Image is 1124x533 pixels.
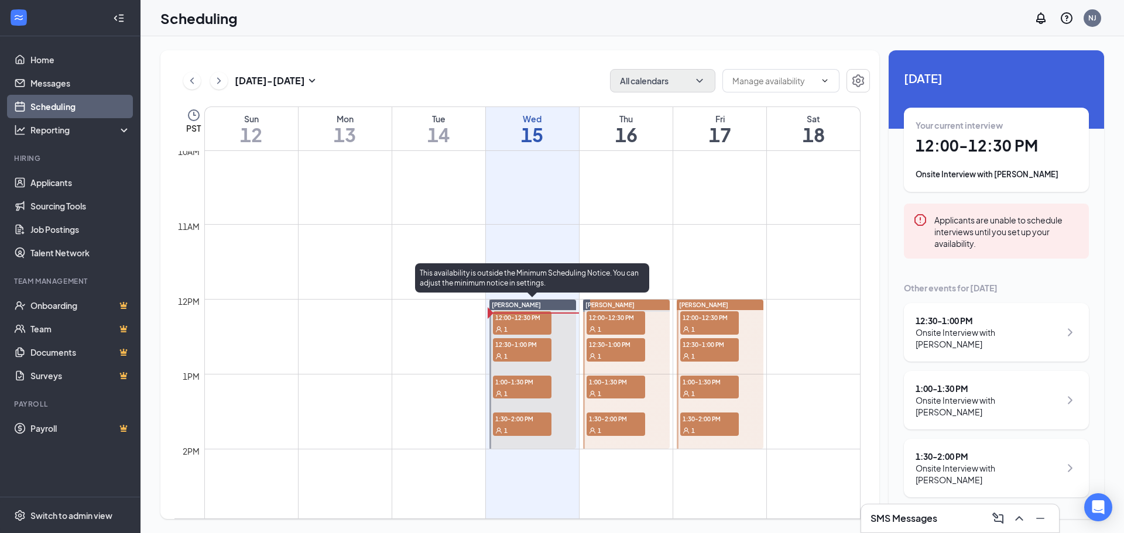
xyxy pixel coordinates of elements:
div: Payroll [14,399,128,409]
div: 1:30 - 2:00 PM [916,451,1060,462]
div: Mon [299,113,392,125]
span: 1 [598,390,601,398]
span: 12:30-1:00 PM [587,338,645,350]
div: Wed [486,113,579,125]
span: [PERSON_NAME] [679,301,728,308]
div: 10am [176,145,202,158]
span: 1 [691,390,695,398]
div: Your current interview [916,119,1077,131]
div: Sun [205,113,298,125]
span: 1:00-1:30 PM [493,376,551,387]
button: ChevronRight [210,72,228,90]
svg: User [495,390,502,397]
a: October 16, 2025 [580,107,673,150]
h3: [DATE] - [DATE] [235,74,305,87]
h1: 12:00 - 12:30 PM [916,136,1077,156]
svg: WorkstreamLogo [13,12,25,23]
svg: User [683,353,690,360]
span: PST [186,122,201,134]
a: OnboardingCrown [30,294,131,317]
svg: User [589,390,596,397]
div: Onsite Interview with [PERSON_NAME] [916,169,1077,180]
a: DocumentsCrown [30,341,131,364]
span: 12:00-12:30 PM [587,311,645,323]
a: October 15, 2025 [486,107,579,150]
h1: 15 [486,125,579,145]
button: Minimize [1031,509,1050,528]
div: 1pm [180,370,202,383]
a: Scheduling [30,95,131,118]
a: Home [30,48,131,71]
h3: SMS Messages [871,512,937,525]
a: TeamCrown [30,317,131,341]
button: ChevronLeft [183,72,201,90]
span: [PERSON_NAME] [492,301,541,308]
h1: 16 [580,125,673,145]
div: Fri [673,113,766,125]
a: Sourcing Tools [30,194,131,218]
div: Thu [580,113,673,125]
a: October 14, 2025 [392,107,485,150]
span: 1 [504,390,508,398]
div: NJ [1088,13,1096,23]
svg: Error [913,213,927,227]
svg: ChevronUp [1012,511,1026,525]
button: ChevronUp [1010,509,1029,528]
span: 12:00-12:30 PM [493,311,551,323]
span: 12:30-1:00 PM [680,338,739,350]
svg: ChevronRight [213,74,225,88]
h1: 13 [299,125,392,145]
svg: User [495,326,502,333]
button: All calendarsChevronDown [610,69,715,92]
svg: User [495,427,502,434]
svg: ChevronRight [1063,325,1077,339]
h1: 14 [392,125,485,145]
svg: User [589,427,596,434]
span: 1 [691,427,695,435]
svg: ComposeMessage [991,511,1005,525]
span: 1:30-2:00 PM [680,412,739,424]
svg: User [495,353,502,360]
span: 1:00-1:30 PM [680,376,739,387]
span: 1:30-2:00 PM [493,412,551,424]
a: Talent Network [30,241,131,264]
svg: Analysis [14,124,26,136]
div: Tue [392,113,485,125]
a: October 12, 2025 [205,107,298,150]
svg: User [683,427,690,434]
span: 1 [691,352,695,360]
span: 12:30-1:00 PM [493,338,551,350]
a: October 18, 2025 [767,107,860,150]
svg: Settings [14,510,26,521]
div: Open Intercom Messenger [1084,493,1112,521]
button: ComposeMessage [989,509,1008,528]
a: October 13, 2025 [299,107,392,150]
svg: SmallChevronDown [305,74,319,88]
div: Reporting [30,124,131,136]
div: 2pm [180,445,202,458]
h1: Scheduling [160,8,238,28]
svg: ChevronLeft [186,74,198,88]
div: Sat [767,113,860,125]
span: [DATE] [904,69,1089,87]
a: PayrollCrown [30,417,131,440]
a: Messages [30,71,131,95]
div: 12:30 - 1:00 PM [916,315,1060,326]
button: Settings [847,69,870,92]
span: 1 [504,352,508,360]
span: 1:00-1:30 PM [587,376,645,387]
span: [PERSON_NAME] [585,301,635,308]
div: Onsite Interview with [PERSON_NAME] [916,394,1060,418]
h1: 17 [673,125,766,145]
div: 11am [176,220,202,233]
svg: User [683,390,690,397]
span: 1:30-2:00 PM [587,412,645,424]
svg: User [683,326,690,333]
svg: Settings [851,74,865,88]
svg: ChevronDown [820,76,830,85]
span: 1 [598,325,601,333]
span: 1 [504,427,508,435]
svg: QuestionInfo [1060,11,1074,25]
span: 1 [691,325,695,333]
div: 12pm [176,295,202,308]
